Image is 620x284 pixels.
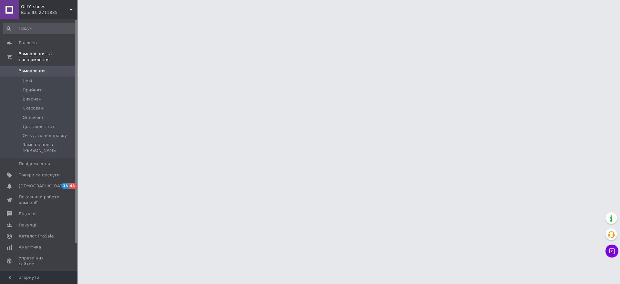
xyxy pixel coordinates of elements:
span: Скасовані [23,105,45,111]
span: OLLY_shoes [21,4,69,10]
span: Очікує на відправку [23,133,67,139]
span: Нові [23,78,32,84]
span: Доставляється [23,124,56,130]
span: Замовлення та повідомлення [19,51,77,63]
span: Аналітика [19,244,41,250]
span: Відгуки [19,211,36,217]
span: Показники роботи компанії [19,194,60,206]
input: Пошук [3,23,76,34]
span: Замовлення з [PERSON_NAME] [23,142,76,153]
span: [DEMOGRAPHIC_DATA] [19,183,67,189]
span: Покупці [19,222,36,228]
span: Повідомлення [19,161,50,167]
span: Каталог ProSale [19,233,54,239]
span: Товари та послуги [19,172,60,178]
span: Прийняті [23,87,43,93]
div: Ваш ID: 2711885 [21,10,77,16]
span: Управління сайтом [19,255,60,267]
button: Чат з покупцем [605,245,618,258]
span: 43 [69,183,76,189]
span: 33 [61,183,69,189]
span: Головна [19,40,37,46]
span: Замовлення [19,68,46,74]
span: Виконані [23,96,43,102]
span: Оплачені [23,115,43,121]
